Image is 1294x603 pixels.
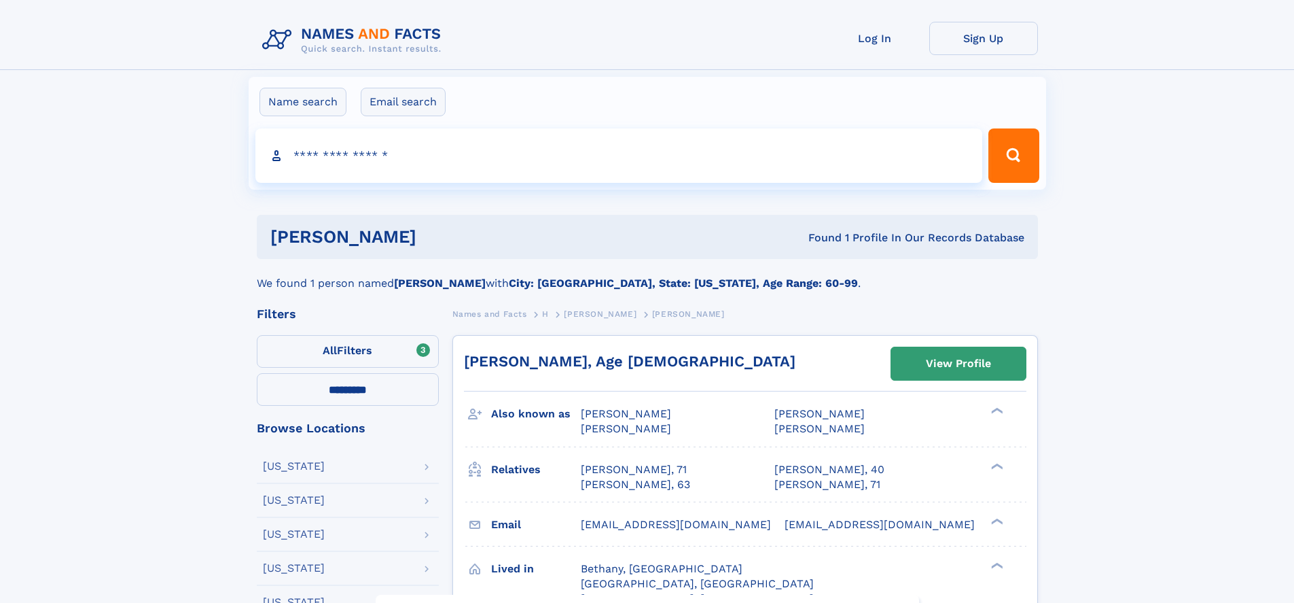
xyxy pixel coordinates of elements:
[785,518,975,531] span: [EMAIL_ADDRESS][DOMAIN_NAME]
[988,517,1004,526] div: ❯
[774,477,880,492] a: [PERSON_NAME], 71
[542,305,549,322] a: H
[581,407,671,420] span: [PERSON_NAME]
[452,305,527,322] a: Names and Facts
[612,230,1024,245] div: Found 1 Profile In Our Records Database
[263,495,325,506] div: [US_STATE]
[257,22,452,58] img: Logo Names and Facts
[581,518,771,531] span: [EMAIL_ADDRESS][DOMAIN_NAME]
[491,513,581,536] h3: Email
[257,335,439,368] label: Filters
[652,309,725,319] span: [PERSON_NAME]
[361,88,446,116] label: Email search
[581,562,742,575] span: Bethany, [GEOGRAPHIC_DATA]
[988,561,1004,570] div: ❯
[926,348,991,379] div: View Profile
[263,461,325,472] div: [US_STATE]
[988,462,1004,470] div: ❯
[821,22,929,55] a: Log In
[491,402,581,426] h3: Also known as
[257,308,439,320] div: Filters
[564,309,636,319] span: [PERSON_NAME]
[581,462,687,477] a: [PERSON_NAME], 71
[509,277,858,290] b: City: [GEOGRAPHIC_DATA], State: [US_STATE], Age Range: 60-99
[774,407,865,420] span: [PERSON_NAME]
[988,128,1039,183] button: Search Button
[263,563,325,574] div: [US_STATE]
[259,88,346,116] label: Name search
[491,557,581,581] h3: Lived in
[564,305,636,322] a: [PERSON_NAME]
[263,529,325,540] div: [US_STATE]
[581,577,814,590] span: [GEOGRAPHIC_DATA], [GEOGRAPHIC_DATA]
[891,347,1026,380] a: View Profile
[255,128,983,183] input: search input
[581,477,690,492] a: [PERSON_NAME], 63
[464,353,795,370] a: [PERSON_NAME], Age [DEMOGRAPHIC_DATA]
[988,407,1004,415] div: ❯
[581,422,671,435] span: [PERSON_NAME]
[257,422,439,434] div: Browse Locations
[394,277,486,290] b: [PERSON_NAME]
[491,458,581,481] h3: Relatives
[323,344,337,357] span: All
[774,422,865,435] span: [PERSON_NAME]
[542,309,549,319] span: H
[270,228,613,245] h1: [PERSON_NAME]
[774,462,884,477] a: [PERSON_NAME], 40
[929,22,1038,55] a: Sign Up
[257,259,1038,292] div: We found 1 person named with .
